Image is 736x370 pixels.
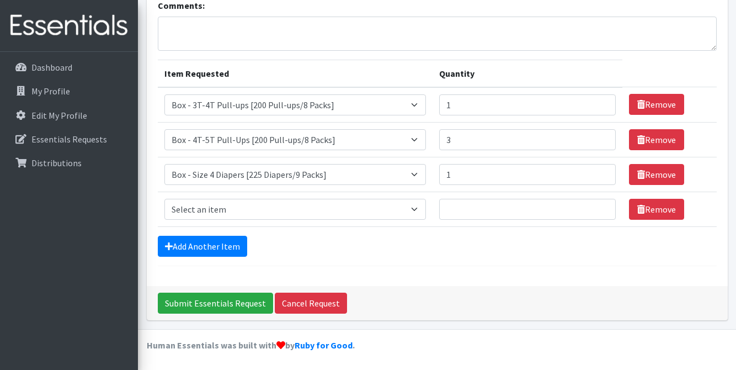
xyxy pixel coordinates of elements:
p: Essentials Requests [31,134,107,145]
a: My Profile [4,80,134,102]
a: Dashboard [4,56,134,78]
p: My Profile [31,86,70,97]
a: Remove [629,164,684,185]
th: Item Requested [158,60,433,87]
a: Distributions [4,152,134,174]
input: Submit Essentials Request [158,293,273,314]
a: Edit My Profile [4,104,134,126]
strong: Human Essentials was built with by . [147,340,355,351]
th: Quantity [433,60,623,87]
a: Essentials Requests [4,128,134,150]
a: Add Another Item [158,236,247,257]
a: Cancel Request [275,293,347,314]
p: Dashboard [31,62,72,73]
a: Remove [629,199,684,220]
p: Distributions [31,157,82,168]
p: Edit My Profile [31,110,87,121]
a: Remove [629,94,684,115]
a: Remove [629,129,684,150]
img: HumanEssentials [4,7,134,44]
a: Ruby for Good [295,340,353,351]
